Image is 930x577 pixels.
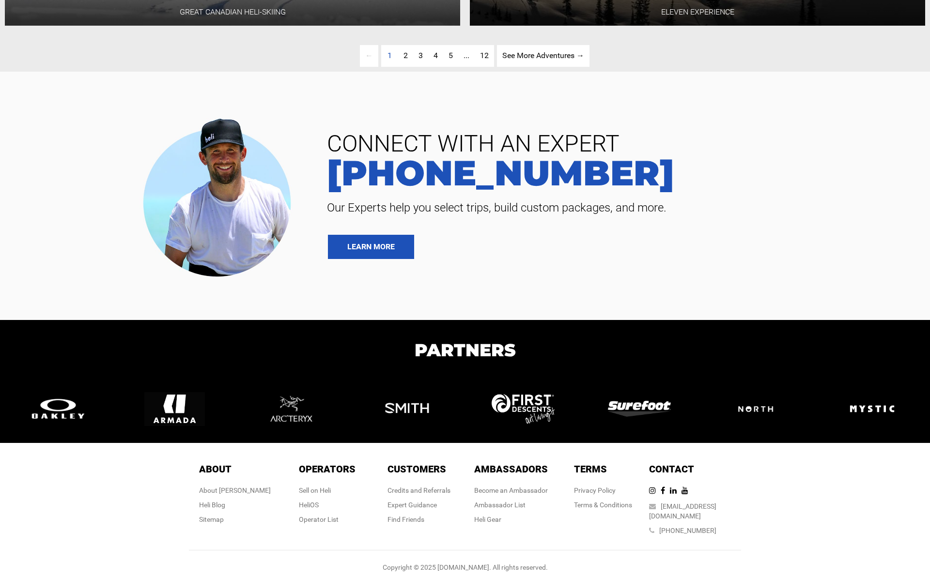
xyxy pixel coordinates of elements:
img: logo [608,401,671,416]
span: 2 [403,51,408,60]
ul: Pagination [341,45,589,67]
span: 3 [418,51,423,60]
div: Sell on Heli [299,486,356,495]
div: Ambassador List [474,500,548,510]
a: Terms & Conditions [574,501,632,509]
a: HeliOS [299,501,319,509]
span: Contact [649,463,694,475]
img: logo [842,379,902,439]
div: Operator List [299,515,356,524]
span: ← [360,45,378,67]
span: 12 [480,51,489,60]
div: Find Friends [387,515,450,524]
span: CONNECT WITH AN EXPERT [320,132,915,155]
span: Terms [574,463,607,475]
span: 5 [449,51,453,60]
span: About [199,463,232,475]
a: Privacy Policy [574,486,616,494]
a: Become an Ambassador [474,486,548,494]
img: logo [492,394,555,423]
span: Operators [299,463,356,475]
a: Heli Blog [199,501,225,509]
span: 4 [434,51,438,60]
img: logo [377,379,437,439]
span: Our Experts help you select trips, build custom packages, and more. [320,200,915,215]
div: About [PERSON_NAME] [199,486,271,495]
div: Sitemap [199,515,271,524]
a: See More Adventures → page [497,45,589,67]
a: Credits and Referrals [387,486,450,494]
div: Copyright © 2025 [DOMAIN_NAME]. All rights reserved. [189,562,741,572]
span: Customers [387,463,446,475]
a: LEARN MORE [328,235,414,259]
span: Ambassadors [474,463,548,475]
a: [EMAIL_ADDRESS][DOMAIN_NAME] [649,502,716,520]
a: Heli Gear [474,516,501,523]
img: contact our team [136,110,305,281]
a: Expert Guidance [387,501,437,509]
span: ... [464,51,469,60]
span: 1 [382,45,397,67]
a: [PHONE_NUMBER] [320,155,915,190]
img: logo [27,396,90,421]
img: logo [144,379,205,439]
a: [PHONE_NUMBER] [659,527,716,534]
img: logo [261,379,321,439]
img: logo [724,393,787,425]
